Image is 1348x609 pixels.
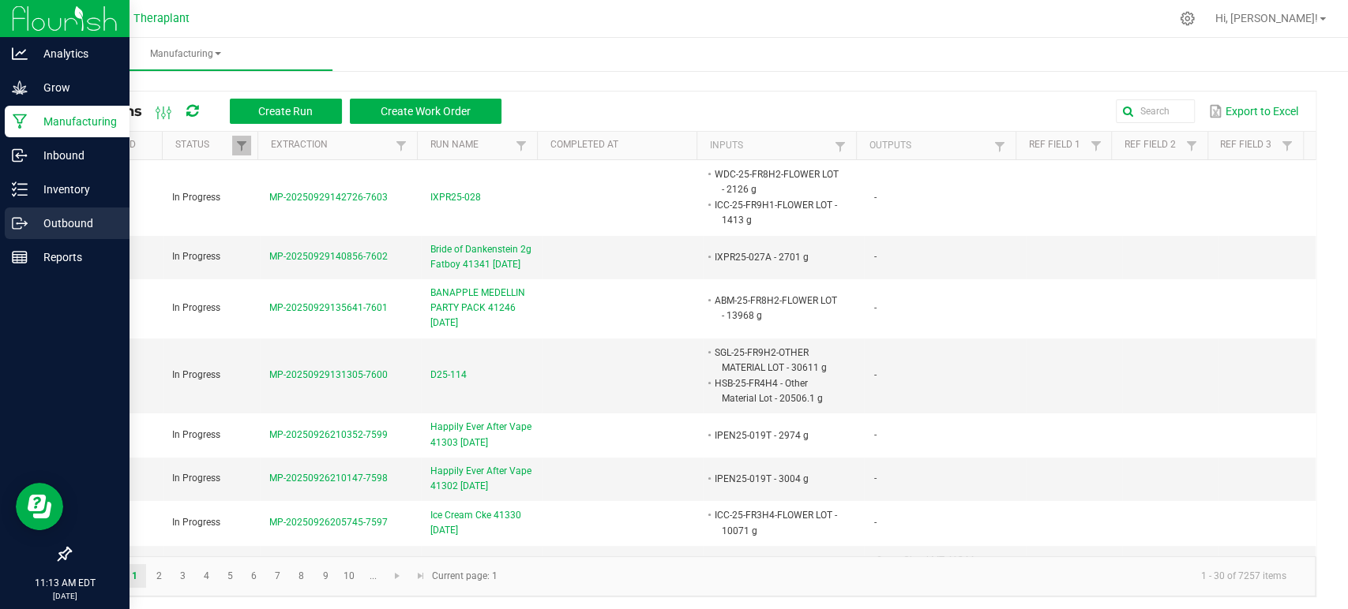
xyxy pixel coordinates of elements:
a: Go to the last page [409,564,432,588]
div: Manage settings [1177,11,1197,26]
inline-svg: Analytics [12,46,28,62]
td: - [864,160,1025,236]
li: Super Ghoul MT 41344 Waste - 2 ea [873,552,1001,583]
a: Page 9 [314,564,336,588]
a: Page 1 [123,564,146,588]
span: In Progress [172,302,220,313]
td: - [864,458,1025,501]
span: In Progress [172,429,220,440]
a: Filter [1278,136,1297,155]
span: MP-20250926205745-7597 [269,517,388,528]
a: Page 6 [242,564,265,588]
p: Analytics [28,44,122,63]
li: ICC-25-FR3H4-FLOWER LOT - 10071 g [712,507,840,538]
span: Create Run [258,105,313,118]
a: Filter [1182,136,1201,155]
div: All Runs [82,98,513,125]
a: Page 8 [290,564,313,588]
a: Run NameSortable [430,139,512,151]
p: 11:13 AM EDT [7,576,122,590]
span: MP-20250929131305-7600 [269,369,388,380]
p: Inventory [28,180,122,199]
td: - [864,236,1025,279]
p: [DATE] [7,590,122,602]
p: Manufacturing [28,112,122,131]
span: In Progress [172,517,220,528]
a: Filter [512,136,531,155]
td: - [864,501,1025,545]
kendo-pager-info: 1 - 30 of 7257 items [507,563,1299,589]
p: Reports [28,248,122,267]
a: Completed AtSortable [550,139,690,151]
button: Export to Excel [1204,98,1302,125]
a: Page 5 [219,564,242,588]
span: BANAPPLE MEDELLIN PARTY PACK 41246 [DATE] [430,286,532,331]
span: Bride of Dankenstein 2g Fatboy 41341 [DATE] [430,242,532,272]
span: Manufacturing [38,47,332,61]
inline-svg: Manufacturing [12,114,28,129]
inline-svg: Outbound [12,215,28,231]
span: In Progress [172,473,220,484]
a: Ref Field 1Sortable [1029,139,1087,151]
a: Page 10 [338,564,361,588]
a: Ref Field 2Sortable [1125,139,1182,151]
a: Page 7 [266,564,289,588]
span: MP-20250929135641-7601 [269,302,388,313]
a: Page 3 [171,564,194,588]
span: MP-20250929140856-7602 [269,251,388,262]
span: D25-114 [430,368,467,383]
button: Create Work Order [350,99,501,124]
li: IPEN25-019T - 2974 g [712,428,840,443]
li: ICC-25-FR9H1-FLOWER LOT - 1413 g [712,197,840,228]
a: Filter [990,136,1009,156]
td: - [864,279,1025,338]
p: Grow [28,78,122,97]
span: Ice Cream Cke 41330 [DATE] [430,508,532,538]
kendo-pager: Current page: 1 [70,556,1316,596]
a: Page 11 [362,564,385,588]
input: Search [1116,99,1195,123]
span: In Progress [172,369,220,380]
li: IPEN25-019T - 3004 g [712,471,840,487]
span: IXPR25-028 [430,190,481,205]
span: MP-20250929142726-7603 [269,192,388,203]
span: Go to the next page [391,570,404,582]
th: Outputs [856,132,1016,160]
a: Filter [392,136,411,155]
li: WDC-25-FR8H2-FLOWER LOT - 2126 g [712,166,840,197]
a: Ref Field 3Sortable [1220,139,1278,151]
a: Filter [232,136,251,155]
th: Inputs [697,132,856,160]
a: Manufacturing [38,38,332,71]
inline-svg: Inbound [12,148,28,163]
button: Create Run [230,99,342,124]
a: StatusSortable [175,139,233,151]
td: - [864,338,1025,414]
li: SGL-25-FR9H2-OTHER MATERIAL LOT - 30611 g [712,345,840,375]
span: Happily Ever After Vape 41302 [DATE] [430,464,532,494]
p: Inbound [28,146,122,165]
a: Page 2 [147,564,170,588]
a: Filter [1086,136,1105,155]
span: In Progress [172,192,220,203]
inline-svg: Reports [12,249,28,265]
a: ExtractionSortable [271,139,392,151]
li: HSB-25-FR4H4 - Other Material Lot - 20506.1 g [712,375,840,406]
inline-svg: Inventory [12,181,28,197]
a: Filter [831,136,850,156]
iframe: Resource center [16,483,63,530]
li: IXPR25-027A - 2701 g [712,249,840,265]
span: In Progress [172,251,220,262]
p: Outbound [28,214,122,233]
span: Hi, [PERSON_NAME]! [1215,12,1318,24]
span: Happily Ever After Vape 41303 [DATE] [430,420,532,450]
span: Theraplant [133,12,190,25]
a: Go to the next page [386,564,409,588]
span: MP-20250926210352-7599 [269,429,388,440]
a: Page 4 [195,564,218,588]
span: MP-20250926210147-7598 [269,473,388,484]
span: Go to the last page [415,570,427,582]
li: ABM-25-FR8H2-FLOWER LOT - 13968 g [712,293,840,323]
inline-svg: Grow [12,80,28,95]
span: Create Work Order [381,105,471,118]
